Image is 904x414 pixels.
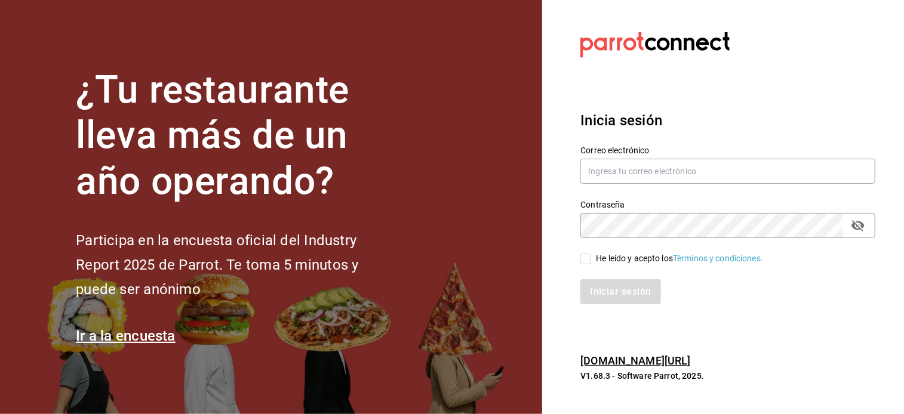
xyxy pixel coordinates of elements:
[580,159,875,184] input: Ingresa tu correo electrónico
[580,146,875,155] label: Correo electrónico
[673,254,763,263] a: Términos y condiciones.
[580,200,875,209] label: Contraseña
[580,354,690,367] a: [DOMAIN_NAME][URL]
[848,215,868,236] button: Campo de contraseña
[76,328,176,344] a: Ir a la encuesta
[580,370,875,382] p: V1.68.3 - Software Parrot, 2025.
[76,228,398,301] h2: Participa en la encuesta oficial del Industry Report 2025 de Parrot. Te toma 5 minutos y puede se...
[596,252,763,265] div: He leído y acepto los
[580,110,875,131] h3: Inicia sesión
[76,67,398,205] h1: ¿Tu restaurante lleva más de un año operando?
